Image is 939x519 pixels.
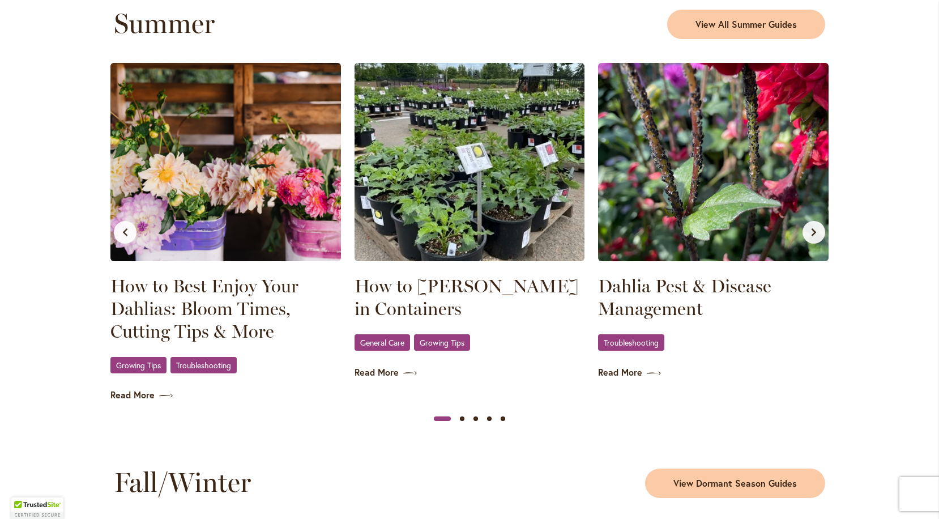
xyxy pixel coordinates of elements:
a: Growing Tips [110,357,167,373]
button: Slide 3 [469,412,483,426]
a: View All Summer Guides [667,10,825,39]
button: Slide 2 [455,412,469,426]
a: How to [PERSON_NAME] in Containers [355,275,585,320]
button: Next slide [803,221,825,244]
h2: Fall/Winter [114,466,463,498]
a: View Dormant Season Guides [645,469,825,498]
button: Slide 4 [483,412,496,426]
a: How to Best Enjoy Your Dahlias: Bloom Times, Cutting Tips & More [110,275,341,343]
button: Previous slide [114,221,136,244]
button: Slide 1 [434,412,451,426]
span: Growing Tips [116,361,161,369]
span: Troubleshooting [176,361,231,369]
a: Dahlia Pest & Disease Management [598,275,829,320]
span: Troubleshooting [604,339,659,346]
a: Read More [598,366,829,379]
h2: Summer [114,7,463,39]
img: DAHLIAS - APHIDS [598,63,829,261]
img: SID - DAHLIAS - BUCKETS [110,63,341,261]
a: Troubleshooting [598,334,664,351]
a: Growing Tips [414,334,470,351]
span: View All Summer Guides [695,18,797,31]
span: Growing Tips [420,339,464,346]
span: View Dormant Season Guides [673,477,797,490]
button: Slide 5 [496,412,510,426]
span: General Care [360,339,404,346]
a: General Care [355,334,410,351]
img: More Potted Dahlias! [355,63,585,261]
div: , [355,334,585,352]
div: , [110,356,341,375]
a: Troubleshooting [170,357,237,373]
a: Read More [355,366,585,379]
a: Read More [110,389,341,402]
